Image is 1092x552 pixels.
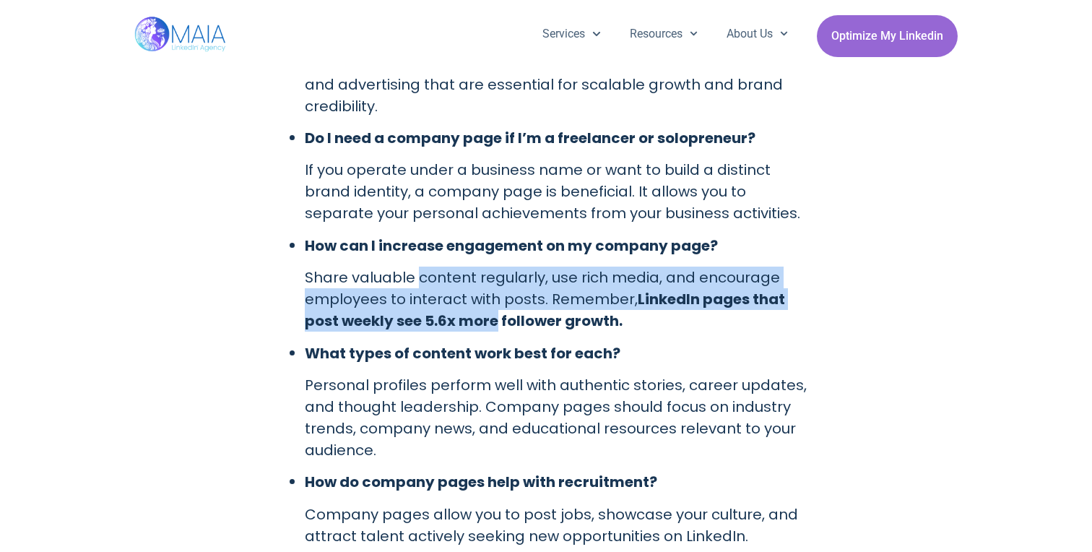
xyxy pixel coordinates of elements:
strong: How do company pages help with recruitment? [305,472,657,492]
strong: What types of content work best for each? [305,343,620,363]
p: While you can promote your business through your personal profile, a company page offers addition... [305,30,816,117]
p: Share valuable content regularly, use rich media, and encourage employees to interact with posts.... [305,267,816,332]
a: Services [528,15,615,53]
p: Personal profiles perform well with authentic stories, career updates, and thought leadership. Co... [305,374,816,461]
p: If you operate under a business name or want to build a distinct brand identity, a company page i... [305,159,816,224]
nav: Menu [528,15,802,53]
strong: LinkedIn pages that post weekly see 5.6x more follower growth. [305,289,785,331]
a: About Us [712,15,802,53]
a: Optimize My Linkedin [817,15,958,57]
a: Resources [615,15,712,53]
p: Company pages allow you to post jobs, showcase your culture, and attract talent actively seeking ... [305,504,816,547]
strong: Do I need a company page if I’m a freelancer or solopreneur? [305,128,755,148]
strong: How can I increase engagement on my company page? [305,236,718,256]
span: Optimize My Linkedin [831,22,943,50]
